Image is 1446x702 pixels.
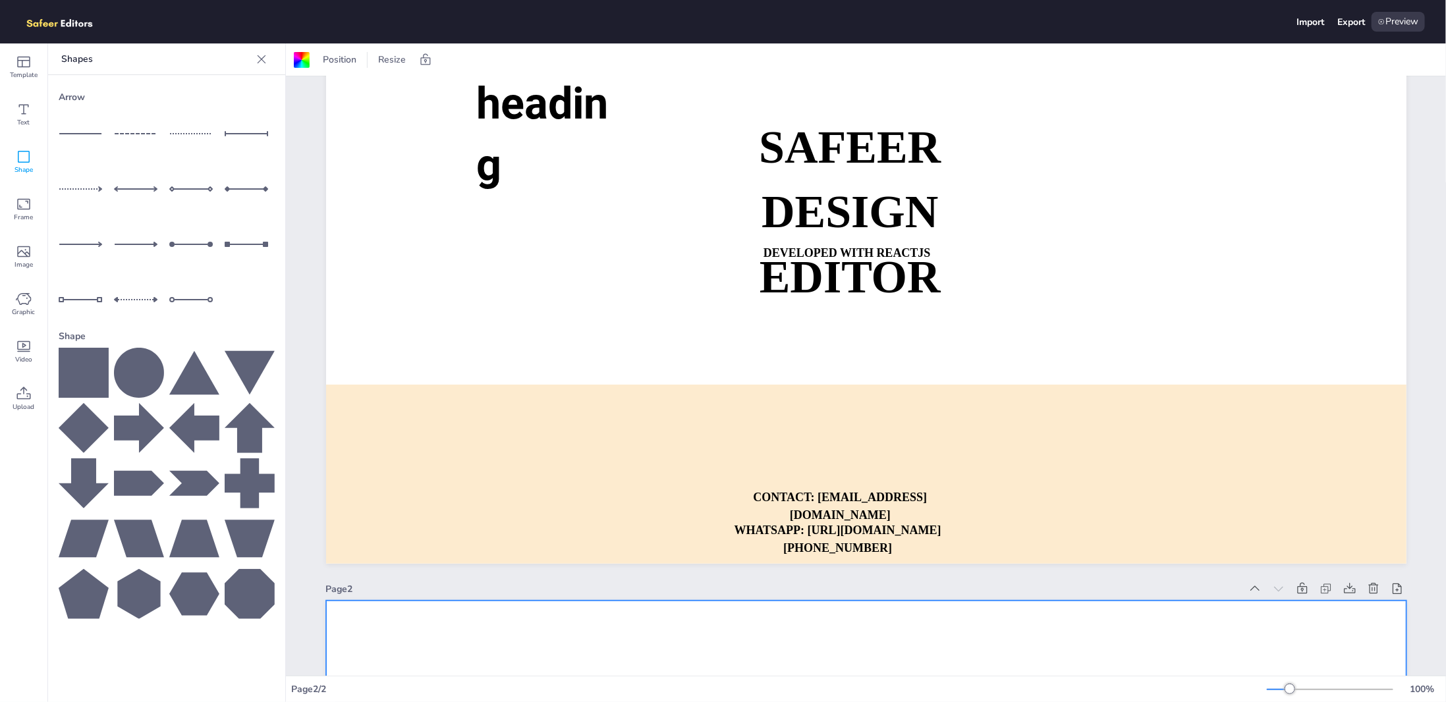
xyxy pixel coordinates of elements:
span: Template [10,70,38,80]
strong: SAFEER [759,122,941,173]
div: Arrow [59,86,275,109]
div: Preview [1372,12,1425,32]
strong: WHATSAPP: [URL][DOMAIN_NAME][PHONE_NUMBER] [735,524,941,554]
strong: DESIGN EDITOR [759,187,940,302]
span: Resize [375,53,408,66]
div: Export [1337,16,1365,28]
span: Frame [14,212,34,223]
strong: CONTACT: [EMAIL_ADDRESS][DOMAIN_NAME] [753,491,927,522]
div: 100 % [1406,683,1438,695]
span: Position [320,53,359,66]
span: Text [18,117,30,128]
p: Shapes [61,43,251,75]
span: Video [15,354,32,365]
strong: DEVELOPED WITH REACTJS [764,246,931,259]
div: Import [1296,16,1324,28]
span: Add a heading [476,16,609,191]
span: Shape [14,165,33,175]
div: Shape [59,325,275,348]
span: Upload [13,402,35,412]
div: Page 2 [326,583,1240,595]
span: Graphic [13,307,36,317]
div: Page 2 / 2 [291,683,1267,695]
span: Image [14,259,33,270]
img: logo.png [21,12,112,32]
